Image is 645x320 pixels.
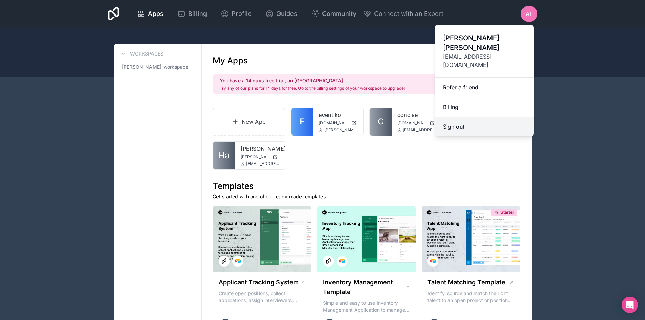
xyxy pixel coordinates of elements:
[322,9,356,19] span: Community
[220,86,405,91] p: Try any of our plans for 14 days for free. Go to the billing settings of your workspace to upgrade!
[427,278,505,287] h1: Talent Matching Template
[427,290,515,304] p: Identify, source and match the right talent to an open project or position with our Talent Matchi...
[232,9,252,19] span: Profile
[219,290,306,304] p: Create open positions, collect applications, assign interviewers, centralise candidate feedback a...
[213,142,235,169] a: Ha
[374,9,443,19] span: Connect with an Expert
[397,120,436,126] a: [DOMAIN_NAME]
[319,111,358,119] a: eventiko
[378,116,384,127] span: C
[188,9,207,19] span: Billing
[622,297,638,313] div: Open Intercom Messenger
[246,161,280,167] span: [EMAIL_ADDRESS][DOMAIN_NAME]
[443,33,526,52] span: [PERSON_NAME] [PERSON_NAME]
[443,52,526,69] span: [EMAIL_ADDRESS][DOMAIN_NAME]
[363,9,443,19] button: Connect with an Expert
[319,120,348,126] span: [DOMAIN_NAME]
[235,258,241,264] img: Airtable Logo
[213,181,521,192] h1: Templates
[213,55,248,66] h1: My Apps
[131,6,169,21] a: Apps
[430,258,436,264] img: Airtable Logo
[323,300,410,313] p: Simple and easy to use Inventory Management Application to manage your stock, orders and Manufact...
[213,193,521,200] p: Get started with one of our ready-made templates
[122,63,188,70] span: [PERSON_NAME]-workspace
[130,50,163,57] h3: Workspaces
[300,116,305,127] span: E
[215,6,257,21] a: Profile
[276,9,297,19] span: Guides
[148,9,163,19] span: Apps
[319,120,358,126] a: [DOMAIN_NAME]
[403,127,436,133] span: [EMAIL_ADDRESS][DOMAIN_NAME]
[435,78,534,97] a: Refer a friend
[219,150,229,161] span: Ha
[324,127,358,133] span: [PERSON_NAME][EMAIL_ADDRESS][DOMAIN_NAME]
[306,6,362,21] a: Community
[339,258,345,264] img: Airtable Logo
[370,108,392,136] a: C
[291,108,313,136] a: E
[397,111,436,119] a: concise
[435,117,534,136] button: Sign out
[241,144,280,153] a: [PERSON_NAME]
[220,77,405,84] h2: You have a 14 days free trial, on [GEOGRAPHIC_DATA].
[172,6,212,21] a: Billing
[397,120,427,126] span: [DOMAIN_NAME]
[500,210,514,215] span: Starter
[241,154,280,160] a: [PERSON_NAME][DOMAIN_NAME]
[260,6,303,21] a: Guides
[526,10,532,18] span: AT
[241,154,270,160] span: [PERSON_NAME][DOMAIN_NAME]
[119,61,196,73] a: [PERSON_NAME]-workspace
[435,97,534,117] a: Billing
[213,108,286,136] a: New App
[119,50,163,58] a: Workspaces
[219,278,299,287] h1: Applicant Tracking System
[323,278,405,297] h1: Inventory Management Template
